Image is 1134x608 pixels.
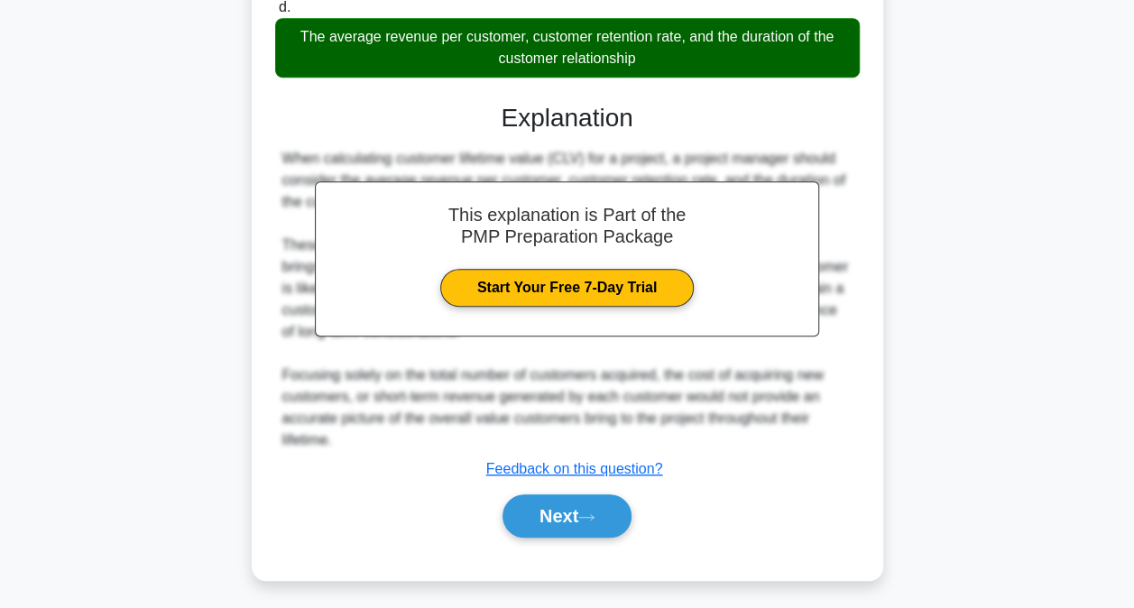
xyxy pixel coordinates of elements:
a: Feedback on this question? [486,461,663,476]
button: Next [502,494,632,538]
h3: Explanation [286,103,849,134]
a: Start Your Free 7-Day Trial [440,269,694,307]
div: When calculating customer lifetime value (CLV) for a project, a project manager should consider t... [282,148,853,451]
div: The average revenue per customer, customer retention rate, and the duration of the customer relat... [275,18,860,78]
